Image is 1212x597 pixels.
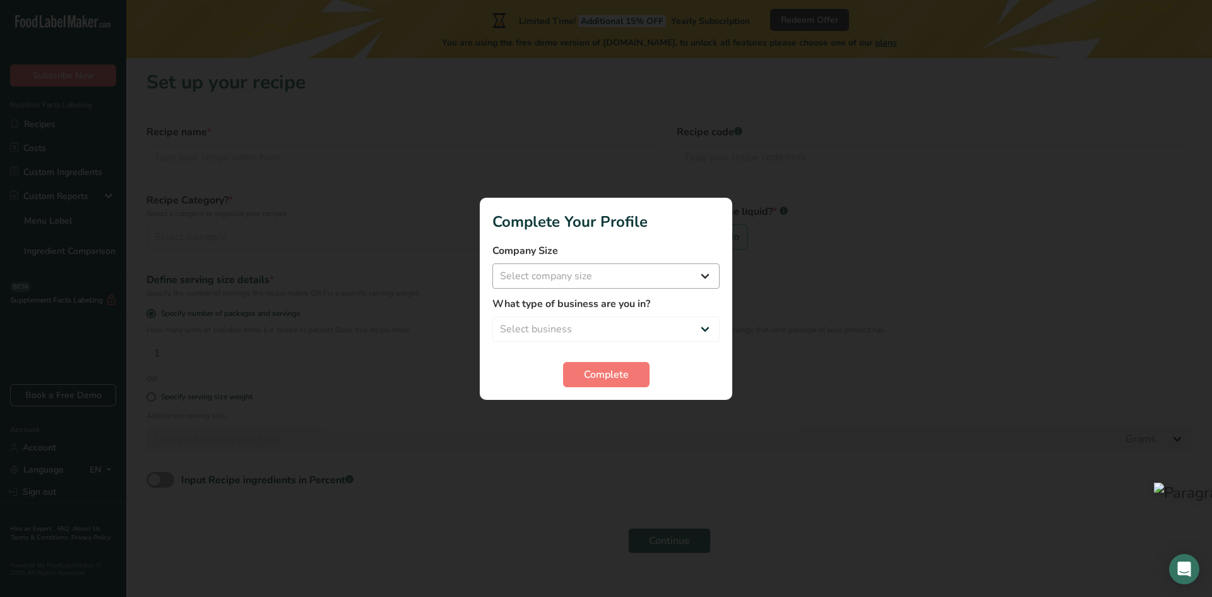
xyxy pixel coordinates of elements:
span: Complete [584,367,629,382]
div: Open Intercom Messenger [1169,554,1199,584]
h1: Complete Your Profile [492,210,720,233]
label: Company Size [492,243,720,258]
button: Complete [563,362,650,387]
label: What type of business are you in? [492,296,720,311]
